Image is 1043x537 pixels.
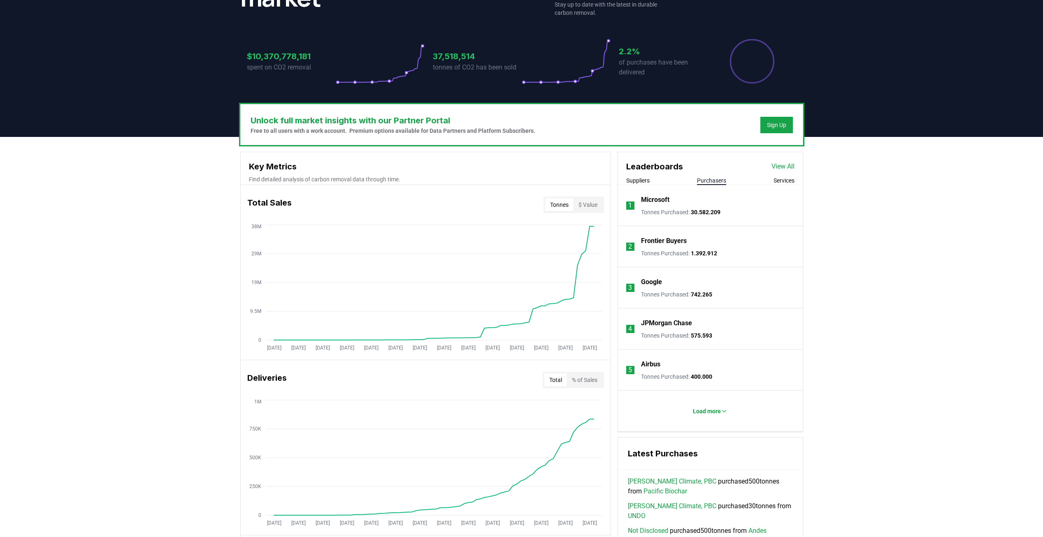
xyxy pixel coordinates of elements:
[291,345,305,351] tspan: [DATE]
[774,176,794,185] button: Services
[643,486,687,496] a: Pacific Biochar
[641,277,662,287] a: Google
[582,520,597,526] tspan: [DATE]
[641,331,712,340] p: Tonnes Purchased :
[509,345,524,351] tspan: [DATE]
[641,249,717,257] p: Tonnes Purchased :
[628,501,793,521] span: purchased 30 tonnes from
[437,520,451,526] tspan: [DATE]
[254,399,261,405] tspan: 1M
[628,242,632,252] p: 2
[251,127,535,135] p: Free to all users with a work account. Premium options available for Data Partners and Platform S...
[544,373,567,387] button: Total
[258,337,261,343] tspan: 0
[626,176,650,185] button: Suppliers
[251,251,261,257] tspan: 29M
[574,198,602,211] button: $ Value
[388,345,402,351] tspan: [DATE]
[251,224,261,229] tspan: 38M
[433,50,522,62] h3: 37,518,514
[509,520,524,526] tspan: [DATE]
[641,290,712,299] p: Tonnes Purchased :
[433,62,522,72] p: tonnes of CO2 has been sold
[461,345,475,351] tspan: [DATE]
[628,283,632,293] p: 3
[748,526,767,536] a: Andes
[485,520,499,526] tspan: [DATE]
[291,520,305,526] tspan: [DATE]
[628,501,716,511] a: [PERSON_NAME] Climate, PBC
[628,365,632,375] p: 5
[691,209,720,215] span: 30.582.209
[258,512,261,518] tspan: 0
[545,198,574,211] button: Tonnes
[619,58,708,77] p: of purchases have been delivered
[315,520,330,526] tspan: [DATE]
[247,197,292,213] h3: Total Sales
[412,520,427,526] tspan: [DATE]
[691,332,712,339] span: 575.593
[412,345,427,351] tspan: [DATE]
[760,117,793,133] button: Sign Up
[267,345,281,351] tspan: [DATE]
[364,520,378,526] tspan: [DATE]
[641,373,712,381] p: Tonnes Purchased :
[461,520,475,526] tspan: [DATE]
[628,324,632,334] p: 4
[249,426,261,432] tspan: 750K
[364,345,378,351] tspan: [DATE]
[251,280,261,285] tspan: 19M
[628,511,646,521] a: UNDO
[697,176,726,185] button: Purchasers
[534,345,548,351] tspan: [DATE]
[626,160,683,173] h3: Leaderboards
[729,38,775,84] div: Percentage of sales delivered
[249,455,261,461] tspan: 500K
[767,121,786,129] a: Sign Up
[315,345,330,351] tspan: [DATE]
[250,308,261,314] tspan: 9.5M
[247,372,287,388] h3: Deliveries
[247,62,336,72] p: spent on CO2 removal
[641,208,720,216] p: Tonnes Purchased :
[691,250,717,257] span: 1.392.912
[267,520,281,526] tspan: [DATE]
[485,345,499,351] tspan: [DATE]
[567,373,602,387] button: % of Sales
[388,520,402,526] tspan: [DATE]
[628,477,793,496] span: purchased 500 tonnes from
[437,345,451,351] tspan: [DATE]
[641,236,687,246] a: Frontier Buyers
[628,477,716,486] a: [PERSON_NAME] Climate, PBC
[249,160,602,173] h3: Key Metrics
[558,520,572,526] tspan: [DATE]
[628,447,793,460] h3: Latest Purchases
[555,0,660,17] p: Stay up to date with the latest in durable carbon removal.
[691,373,712,380] span: 400.000
[582,345,597,351] tspan: [DATE]
[249,484,261,489] tspan: 250K
[339,345,354,351] tspan: [DATE]
[641,318,692,328] a: JPMorgan Chase
[628,526,668,536] a: Not Disclosed
[691,291,712,298] span: 742.265
[249,175,602,183] p: Find detailed analysis of carbon removal data through time.
[558,345,572,351] tspan: [DATE]
[628,201,632,211] p: 1
[339,520,354,526] tspan: [DATE]
[251,114,535,127] h3: Unlock full market insights with our Partner Portal
[619,45,708,58] h3: 2.2%
[641,359,660,369] a: Airbus
[534,520,548,526] tspan: [DATE]
[641,195,669,205] a: Microsoft
[693,407,721,415] p: Load more
[686,403,734,419] button: Load more
[247,50,336,62] h3: $10,370,778,181
[771,162,794,171] a: View All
